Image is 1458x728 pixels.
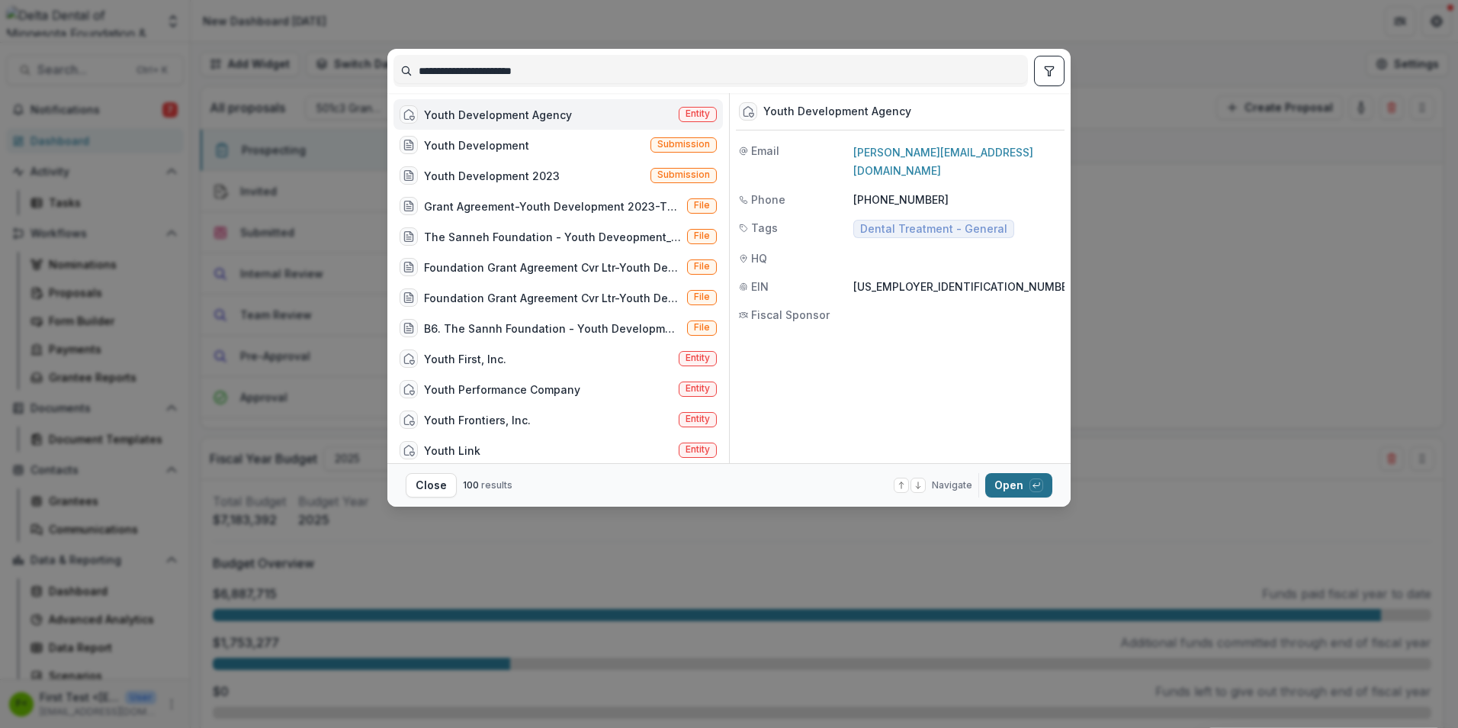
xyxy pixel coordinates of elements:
[686,444,710,455] span: Entity
[424,229,681,245] div: The Sanneh Foundation - Youth Deveopment_Signed Grant Agreement.pdf
[686,353,710,363] span: Entity
[424,259,681,275] div: Foundation Grant Agreement Cvr Ltr-Youth Development 2023-The Sanneh Foundation.docx
[424,137,529,153] div: Youth Development
[424,168,560,184] div: Youth Development 2023
[853,146,1033,177] a: [PERSON_NAME][EMAIL_ADDRESS][DOMAIN_NAME]
[424,107,572,123] div: Youth Development Agency
[985,473,1052,498] button: Open
[694,230,710,241] span: File
[424,198,681,214] div: Grant Agreement-Youth Development 2023-The Sanneh Foundation.docx
[751,307,830,323] span: Fiscal Sponsor
[424,382,580,398] div: Youth Performance Company
[424,321,681,337] div: B6. The Sannh Foundation - Youth Development.pdf
[751,279,769,295] span: EIN
[424,412,531,428] div: Youth Frontiers, Inc.
[424,351,506,367] div: Youth First, Inc.
[406,473,457,498] button: Close
[751,220,778,236] span: Tags
[751,250,767,266] span: HQ
[751,143,779,159] span: Email
[657,169,710,180] span: Submission
[763,105,911,118] div: Youth Development Agency
[860,223,1007,236] span: Dental Treatment - General
[694,322,710,333] span: File
[686,383,710,394] span: Entity
[694,261,710,272] span: File
[694,292,710,302] span: File
[657,139,710,150] span: Submission
[686,108,710,119] span: Entity
[1034,56,1065,86] button: toggle filters
[424,290,681,306] div: Foundation Grant Agreement Cvr Ltr-Youth Development-The Sanneh Foundation.pdf
[694,200,710,211] span: File
[424,443,480,459] div: Youth Link
[853,192,1061,208] p: [PHONE_NUMBER]
[686,414,710,424] span: Entity
[751,192,785,208] span: Phone
[481,479,512,491] span: results
[932,478,972,492] span: Navigate
[853,279,1078,295] p: [US_EMPLOYER_IDENTIFICATION_NUMBER]
[463,479,479,491] span: 100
